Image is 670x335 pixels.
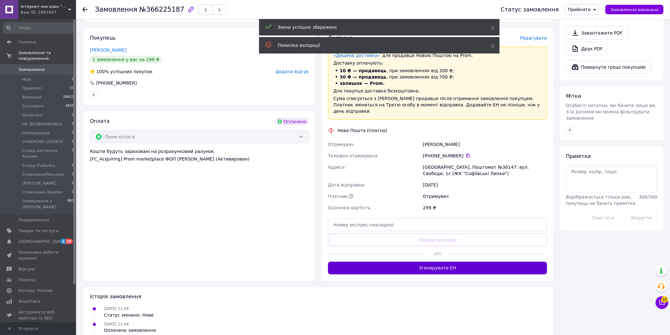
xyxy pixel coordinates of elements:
[22,172,64,177] span: СпакованоПисьмак
[22,163,55,168] span: Склад Рыбалка
[96,69,109,74] span: 100%
[22,139,63,145] span: ОЧІКУЄМО ОПЛАТУ
[104,312,154,319] div: Статус змінено: Нове
[18,299,40,304] span: Аналітика
[18,50,76,61] span: Замовлення та повідомлення
[96,80,137,86] div: [PHONE_NUMBER]
[18,277,35,283] span: Покупці
[90,294,141,300] span: Історія замовлення
[566,194,635,206] span: Відображається тільки вам, покупець не бачить примітки
[422,179,548,191] div: [DATE]
[18,288,53,294] span: Каталог ProSale
[22,130,50,136] span: Ожидающие
[67,198,74,210] span: 863
[278,42,475,48] div: Помилка валідації
[22,121,62,127] span: НЕ ДОЗВОНИЛИСЬ
[22,112,42,118] span: Оплачені
[427,251,448,257] span: або
[275,118,309,125] div: Оплачено
[333,74,542,80] li: , при замовленнях від 700 ₴;
[566,153,591,159] span: Примітки
[661,296,668,303] span: 15
[72,139,74,145] span: 0
[22,94,42,100] span: Виконані
[18,217,49,223] span: Повідомлення
[104,322,129,327] span: [DATE] 21:04
[18,266,35,272] span: Відгуки
[333,67,542,74] li: , при замовленнях від 200 ₴;
[21,9,76,15] div: Ваш ID: 2891927
[422,191,548,202] div: Отримувач
[18,39,36,45] span: Головна
[65,103,74,109] span: 3810
[566,60,651,74] button: Повернути гроші покупцеві
[18,67,45,73] span: Замовлення
[72,180,74,186] span: 0
[276,69,309,74] span: Додати відгук
[610,7,659,12] span: Замовлення виконано
[278,24,475,30] div: Зміни успішно збережені
[328,205,370,210] span: Оціночна вартість
[90,68,153,75] div: успішних покупок
[520,35,547,41] span: Редагувати
[422,139,548,150] div: [PERSON_NAME]
[423,153,547,159] div: [PHONE_NUMBER]
[18,239,65,244] span: [DEMOGRAPHIC_DATA]
[333,52,542,59] div: для продавця Новою Поштою на Prom.
[82,6,87,13] div: Повернутися назад
[90,56,162,63] div: 1 замовлення у вас на 299 ₴
[22,103,44,109] span: Скасовані
[328,165,345,170] span: Адреса
[21,4,68,9] span: Інтернет-магазин "Азалія"
[63,94,74,100] span: 28411
[568,7,591,12] span: Прийнято
[336,127,389,134] div: Нова Пошта (платна)
[18,309,59,321] span: Інструменти веб-майстра та SEO
[18,228,59,234] span: Товари та послуги
[70,85,74,91] span: 10
[90,156,309,162] div: [FC_Acquiring] Prom marketplace ФОП [PERSON_NAME] (Активирован)
[340,74,387,79] span: 30 ₴ — продавець
[333,60,542,66] div: Доставку оплачують:
[72,112,74,118] span: 1
[72,163,74,168] span: 0
[139,6,184,13] span: №366225187
[422,202,548,213] div: 299 ₴
[72,189,74,195] span: 0
[340,81,385,86] span: залишок — Prom.
[104,307,129,311] span: [DATE] 21:04
[422,161,548,179] div: [GEOGRAPHIC_DATA], Поштомат №36147: вул. Свободи, 1с (ЖК "Софіївські Липки")
[566,42,608,55] a: Друк PDF
[333,53,380,58] a: «Дешева доставка»
[566,26,628,40] a: Завантажити PDF
[656,296,668,309] button: Чат з покупцем15
[66,239,73,244] span: 19
[22,189,62,195] span: Спаковано Хрипко
[501,6,559,13] div: Статус замовлення
[333,88,542,94] div: Для покупця доставка безкоштовна.
[90,118,110,124] span: Оплата
[18,250,59,261] span: Показники роботи компанії
[72,172,74,177] span: 0
[333,95,542,114] div: Сума списується з [PERSON_NAME] продавця після отримання замовлення покупцем. Платник зміниться н...
[72,121,74,127] span: 0
[22,77,31,82] span: Нові
[60,239,66,244] span: 2
[639,194,657,199] span: 300 / 300
[340,68,387,73] span: 10 ₴ — продавець
[566,103,656,121] span: Особисті нотатки, які бачите лише ви. З їх допомогою можна фільтрувати замовлення
[95,6,137,13] span: Замовлення
[328,142,354,147] span: Отримувач
[328,182,364,187] span: Дата відправки
[104,327,156,334] div: Оплачено замовлення
[328,194,348,199] span: Платник
[328,218,547,231] input: Номер експрес-накладної
[90,148,309,162] div: Кошти будуть зараховані на розрахунковий рахунок
[72,77,74,82] span: 0
[22,148,72,159] span: Склад копчения Азалия
[90,35,116,41] span: Покупець
[566,93,581,99] span: Мітки
[328,153,377,158] span: Телефон отримувача
[72,148,74,159] span: 0
[3,22,75,34] input: Пошук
